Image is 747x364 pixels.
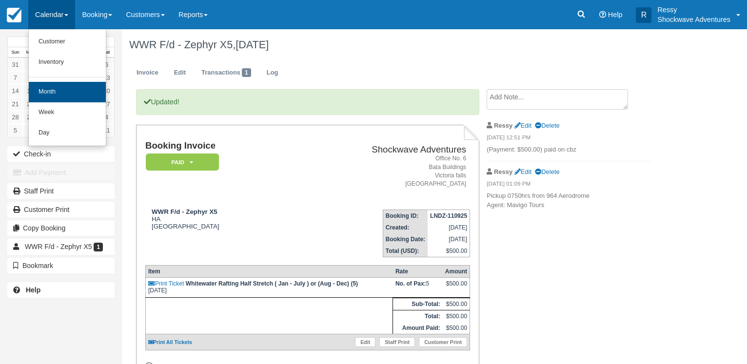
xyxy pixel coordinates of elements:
[136,89,479,115] p: Updated!
[23,47,38,58] th: Mon
[8,124,23,137] a: 5
[236,38,269,51] span: [DATE]
[99,124,114,137] a: 11
[487,192,651,210] p: Pickup 0750hrs from 964 Aerodrome Agent: Mavigo Tours
[393,310,443,323] th: Total:
[393,322,443,334] th: Amount Paid:
[608,11,623,19] span: Help
[657,5,730,15] p: Ressy
[23,124,38,137] a: 6
[8,84,23,97] a: 14
[419,337,467,347] a: Customer Print
[7,258,115,273] button: Bookmark
[99,111,114,124] a: 4
[259,63,286,82] a: Log
[8,97,23,111] a: 21
[25,243,92,250] span: WWR F/d - Zephyr X5
[99,84,114,97] a: 20
[393,298,443,310] th: Sub-Total:
[23,71,38,84] a: 8
[145,278,393,298] td: [DATE]
[29,52,106,73] a: Inventory
[8,47,23,58] th: Sun
[23,84,38,97] a: 15
[487,180,651,191] em: [DATE] 01:09 PM
[23,97,38,111] a: 22
[146,153,219,171] em: Paid
[7,202,115,217] a: Customer Print
[145,153,216,171] a: Paid
[289,145,466,155] h2: Shockwave Adventures
[535,168,559,175] a: Delete
[29,82,106,102] a: Month
[430,212,467,219] strong: LNDZ-110925
[7,220,115,236] button: Copy Booking
[99,97,114,111] a: 27
[7,282,115,298] a: Help
[152,208,217,215] strong: WWR F/d - Zephyr X5
[379,337,415,347] a: Staff Print
[28,29,106,146] ul: Calendar
[636,7,651,23] div: R
[23,111,38,124] a: 29
[514,168,531,175] a: Edit
[428,233,470,245] td: [DATE]
[355,337,375,347] a: Edit
[443,322,470,334] td: $500.00
[393,266,443,278] th: Rate
[494,122,512,129] strong: Ressy
[383,245,428,257] th: Total (USD):
[7,146,115,162] button: Check-in
[514,122,531,129] a: Edit
[129,63,166,82] a: Invoice
[26,286,40,294] b: Help
[657,15,730,24] p: Shockwave Adventures
[99,47,114,58] th: Sat
[445,280,467,295] div: $500.00
[487,134,651,144] em: [DATE] 12:51 PM
[443,310,470,323] td: $500.00
[148,280,184,287] a: Print Ticket
[289,154,466,188] address: Office No. 6 Bata Buildings Victoria falls [GEOGRAPHIC_DATA]
[8,71,23,84] a: 7
[29,32,106,52] a: Customer
[194,63,258,82] a: Transactions1
[8,58,23,71] a: 31
[428,222,470,233] td: [DATE]
[148,339,192,345] a: Print All Tickets
[443,266,470,278] th: Amount
[8,111,23,124] a: 28
[395,280,426,287] strong: No. of Pax
[7,8,21,22] img: checkfront-main-nav-mini-logo.png
[7,165,115,180] button: Add Payment
[383,222,428,233] th: Created:
[7,239,115,254] a: WWR F/d - Zephyr X5 1
[487,145,651,154] p: (Payment: $500.00) paid on cbz
[242,68,251,77] span: 1
[145,208,285,230] div: HA [GEOGRAPHIC_DATA]
[7,183,115,199] a: Staff Print
[383,233,428,245] th: Booking Date:
[535,122,559,129] a: Delete
[99,71,114,84] a: 13
[599,11,606,18] i: Help
[99,58,114,71] a: 6
[29,102,106,123] a: Week
[186,280,358,287] strong: Whitewater Rafting Half Stretch ( Jan - July ) or (Aug - Dec) (5)
[145,266,393,278] th: Item
[94,243,103,251] span: 1
[494,168,512,175] strong: Ressy
[393,278,443,298] td: 5
[29,123,106,143] a: Day
[383,210,428,222] th: Booking ID:
[428,245,470,257] td: $500.00
[145,141,285,151] h1: Booking Invoice
[129,39,675,51] h1: WWR F/d - Zephyr X5,
[23,58,38,71] a: 1
[167,63,193,82] a: Edit
[443,298,470,310] td: $500.00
